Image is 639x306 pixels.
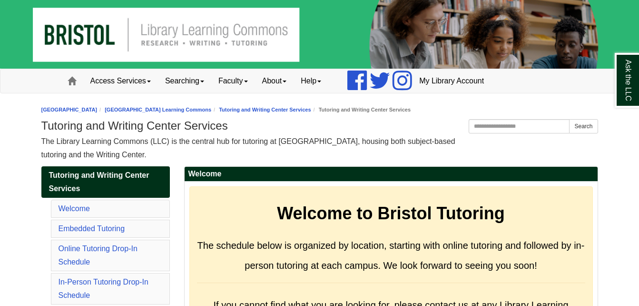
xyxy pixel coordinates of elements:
[277,204,505,223] strong: Welcome to Bristol Tutoring
[59,245,138,266] a: Online Tutoring Drop-In Schedule
[185,167,598,182] h2: Welcome
[294,69,328,93] a: Help
[41,119,598,133] h1: Tutoring and Writing Center Services
[197,240,585,271] span: The schedule below is organized by location, starting with online tutoring and followed by in-per...
[211,69,255,93] a: Faculty
[311,105,411,114] li: Tutoring and Writing Center Services
[158,69,211,93] a: Searching
[41,137,455,159] span: The Library Learning Commons (LLC) is the central hub for tutoring at [GEOGRAPHIC_DATA], housing ...
[59,204,90,213] a: Welcome
[59,278,148,299] a: In-Person Tutoring Drop-In Schedule
[41,107,98,112] a: [GEOGRAPHIC_DATA]
[83,69,158,93] a: Access Services
[49,171,149,193] span: Tutoring and Writing Center Services
[41,166,170,198] a: Tutoring and Writing Center Services
[219,107,311,112] a: Tutoring and Writing Center Services
[41,105,598,114] nav: breadcrumb
[255,69,294,93] a: About
[412,69,491,93] a: My Library Account
[59,224,125,233] a: Embedded Tutoring
[569,119,598,133] button: Search
[105,107,211,112] a: [GEOGRAPHIC_DATA] Learning Commons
